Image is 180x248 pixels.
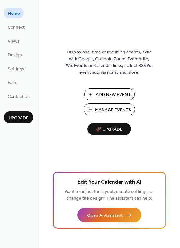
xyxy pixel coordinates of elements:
[8,10,20,17] span: Home
[65,187,154,203] span: Want to adjust the layout, update settings, or change the design? The assistant can help.
[4,91,33,101] a: Contact Us
[8,52,22,59] span: Design
[9,115,29,121] span: Upgrade
[8,38,20,45] span: Views
[95,107,131,113] span: Manage Events
[8,80,18,86] span: Form
[8,24,25,31] span: Connect
[84,88,135,100] button: Add New Event
[87,123,131,135] button: 🚀 Upgrade
[4,63,28,74] a: Settings
[84,103,135,115] button: Manage Events
[77,208,141,222] button: Open AI Assistant
[4,49,26,60] a: Design
[77,178,141,187] span: Edit Your Calendar with AI
[96,91,131,98] span: Add New Event
[8,66,24,72] span: Settings
[91,125,127,134] span: 🚀 Upgrade
[87,212,123,219] span: Open AI Assistant
[4,77,22,88] a: Form
[4,8,24,18] a: Home
[4,111,33,123] button: Upgrade
[4,35,23,46] a: Views
[4,22,29,32] a: Connect
[66,49,153,76] span: Display one-time or recurring events, sync with Google, Outlook, Zoom, Eventbrite, Wix Events or ...
[8,93,30,100] span: Contact Us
